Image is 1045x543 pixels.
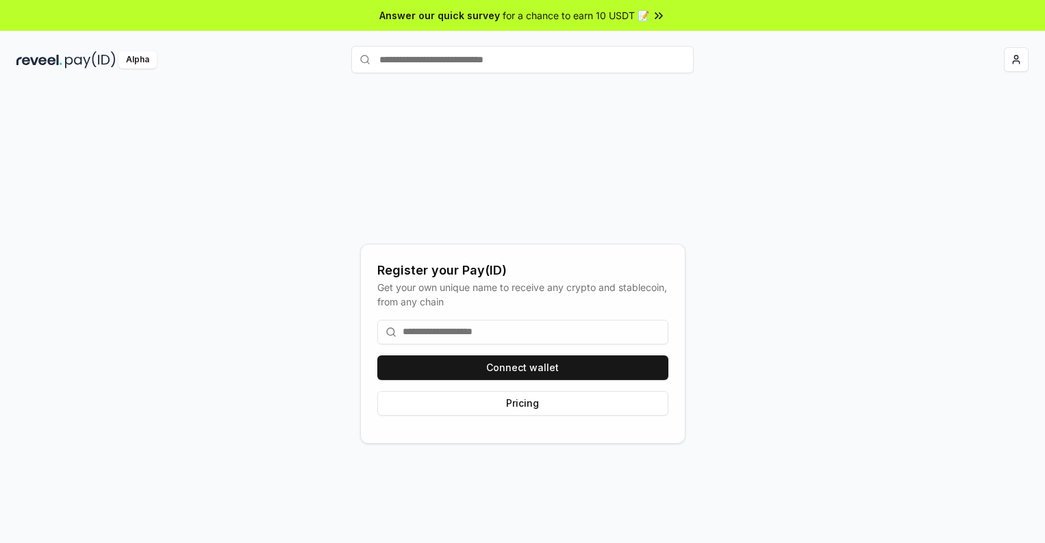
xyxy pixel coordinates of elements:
img: reveel_dark [16,51,62,68]
button: Connect wallet [377,355,668,380]
div: Alpha [118,51,157,68]
span: Answer our quick survey [379,8,500,23]
div: Register your Pay(ID) [377,261,668,280]
div: Get your own unique name to receive any crypto and stablecoin, from any chain [377,280,668,309]
button: Pricing [377,391,668,416]
span: for a chance to earn 10 USDT 📝 [503,8,649,23]
img: pay_id [65,51,116,68]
